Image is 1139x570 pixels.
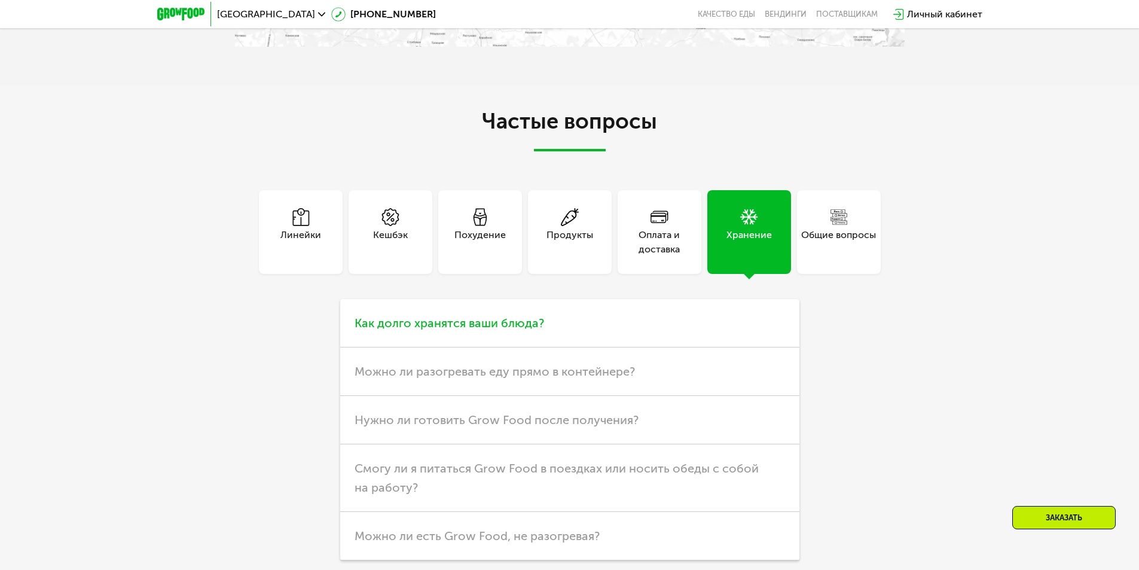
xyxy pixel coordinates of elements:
[801,228,876,257] div: Общие вопросы
[698,10,755,19] a: Качество еды
[355,529,600,543] span: Можно ли есть Grow Food, не разогревая?
[280,228,321,257] div: Линейки
[355,461,759,495] span: Смогу ли я питаться Grow Food в поездках или носить обеды с собой на работу?
[355,316,544,330] span: Как долго хранятся ваши блюда?
[1012,506,1116,529] div: Заказать
[454,228,506,257] div: Похудение
[546,228,593,257] div: Продукты
[618,228,701,257] div: Оплата и доставка
[355,413,639,427] span: Нужно ли готовить Grow Food после получения?
[217,10,315,19] span: [GEOGRAPHIC_DATA]
[355,364,635,379] span: Можно ли разогревать еду прямо в контейнере?
[907,7,982,22] div: Личный кабинет
[726,228,772,257] div: Хранение
[765,10,807,19] a: Вендинги
[235,109,905,151] h2: Частые вопросы
[331,7,436,22] a: [PHONE_NUMBER]
[373,228,408,257] div: Кешбэк
[816,10,878,19] div: поставщикам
